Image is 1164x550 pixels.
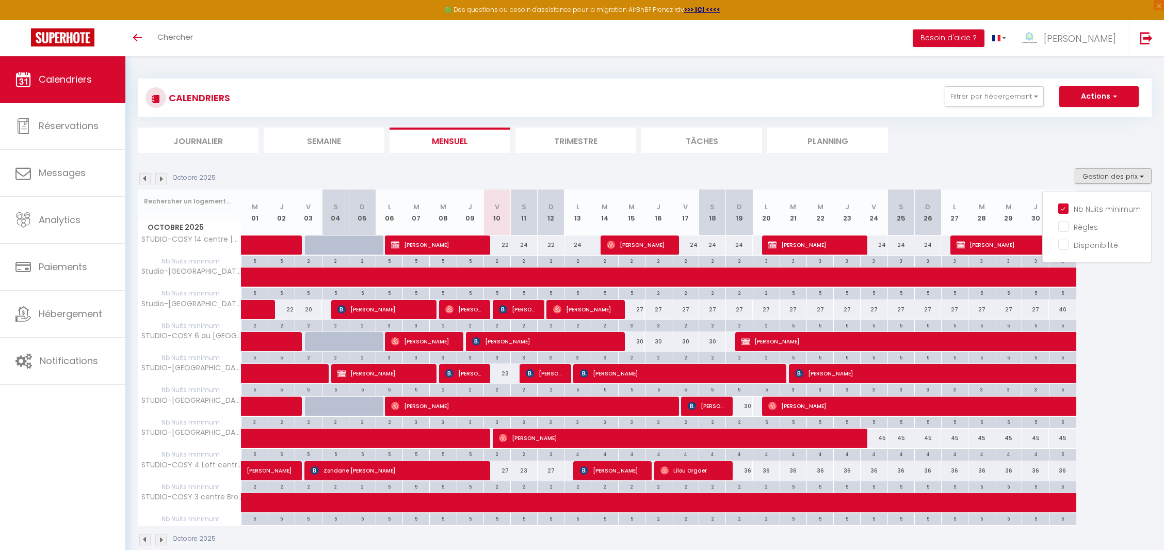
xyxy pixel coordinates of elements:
[834,190,861,235] th: 23
[457,384,483,394] div: 2
[914,300,941,319] div: 27
[780,288,806,297] div: 5
[241,256,268,265] div: 5
[888,352,914,362] div: 5
[806,300,833,319] div: 27
[591,256,618,265] div: 2
[564,384,591,394] div: 5
[765,202,768,212] abbr: L
[699,320,725,330] div: 2
[337,364,427,383] span: [PERSON_NAME]
[1022,300,1049,319] div: 27
[834,352,860,362] div: 5
[672,352,699,362] div: 2
[1022,288,1048,297] div: 5
[376,288,402,297] div: 5
[376,320,402,330] div: 3
[1022,29,1037,49] img: ...
[979,202,985,212] abbr: M
[268,190,295,235] th: 02
[376,190,402,235] th: 06
[618,190,645,235] th: 15
[645,352,672,362] div: 2
[553,300,616,319] span: [PERSON_NAME]
[457,190,483,235] th: 09
[618,300,645,319] div: 27
[945,86,1044,107] button: Filtrer par hébergement
[995,256,1022,265] div: 3
[656,202,660,212] abbr: J
[376,384,402,394] div: 5
[333,202,338,212] abbr: S
[726,235,753,255] div: 24
[445,364,481,383] span: [PERSON_NAME]
[619,320,645,330] div: 3
[391,396,668,416] span: [PERSON_NAME]
[391,332,454,351] span: [PERSON_NAME]
[618,332,645,351] div: 30
[349,190,376,235] th: 05
[1140,32,1153,44] img: logout
[440,202,446,212] abbr: M
[538,190,564,235] th: 12
[430,288,456,297] div: 5
[564,190,591,235] th: 13
[138,384,241,396] span: Nb Nuits minimum
[1022,320,1048,330] div: 5
[430,190,457,235] th: 08
[322,190,349,235] th: 04
[1044,32,1116,45] span: [PERSON_NAME]
[941,300,968,319] div: 27
[1049,288,1076,297] div: 5
[753,256,780,265] div: 3
[39,166,86,179] span: Messages
[322,352,349,362] div: 2
[861,256,887,265] div: 3
[241,190,268,235] th: 01
[942,320,968,330] div: 5
[484,256,510,265] div: 2
[295,320,321,330] div: 2
[968,320,995,330] div: 5
[39,119,99,132] span: Réservations
[403,384,429,394] div: 5
[753,352,780,362] div: 2
[628,202,635,212] abbr: M
[672,384,699,394] div: 5
[457,320,483,330] div: 2
[780,352,806,362] div: 5
[807,352,833,362] div: 5
[619,352,645,362] div: 2
[511,352,537,362] div: 3
[995,288,1022,297] div: 5
[925,202,930,212] abbr: D
[710,202,715,212] abbr: S
[780,320,806,330] div: 5
[576,202,579,212] abbr: L
[295,190,322,235] th: 03
[280,202,284,212] abbr: J
[845,202,849,212] abbr: J
[645,384,672,394] div: 5
[295,300,322,319] div: 20
[247,455,294,475] span: [PERSON_NAME]
[39,307,102,320] span: Hébergement
[660,461,723,480] span: Lilou Orgaer
[138,288,241,299] span: Nb Nuits minimum
[688,396,723,416] span: [PERSON_NAME]
[564,235,591,255] div: 24
[1049,352,1076,362] div: 5
[780,300,806,319] div: 27
[322,288,349,297] div: 5
[403,256,429,265] div: 5
[580,461,642,480] span: [PERSON_NAME]
[468,202,472,212] abbr: J
[499,300,535,319] span: [PERSON_NAME]
[915,256,941,265] div: 3
[1049,190,1076,235] th: 31
[268,352,295,362] div: 5
[834,300,861,319] div: 27
[914,190,941,235] th: 26
[699,384,725,394] div: 5
[957,235,1046,255] span: [PERSON_NAME]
